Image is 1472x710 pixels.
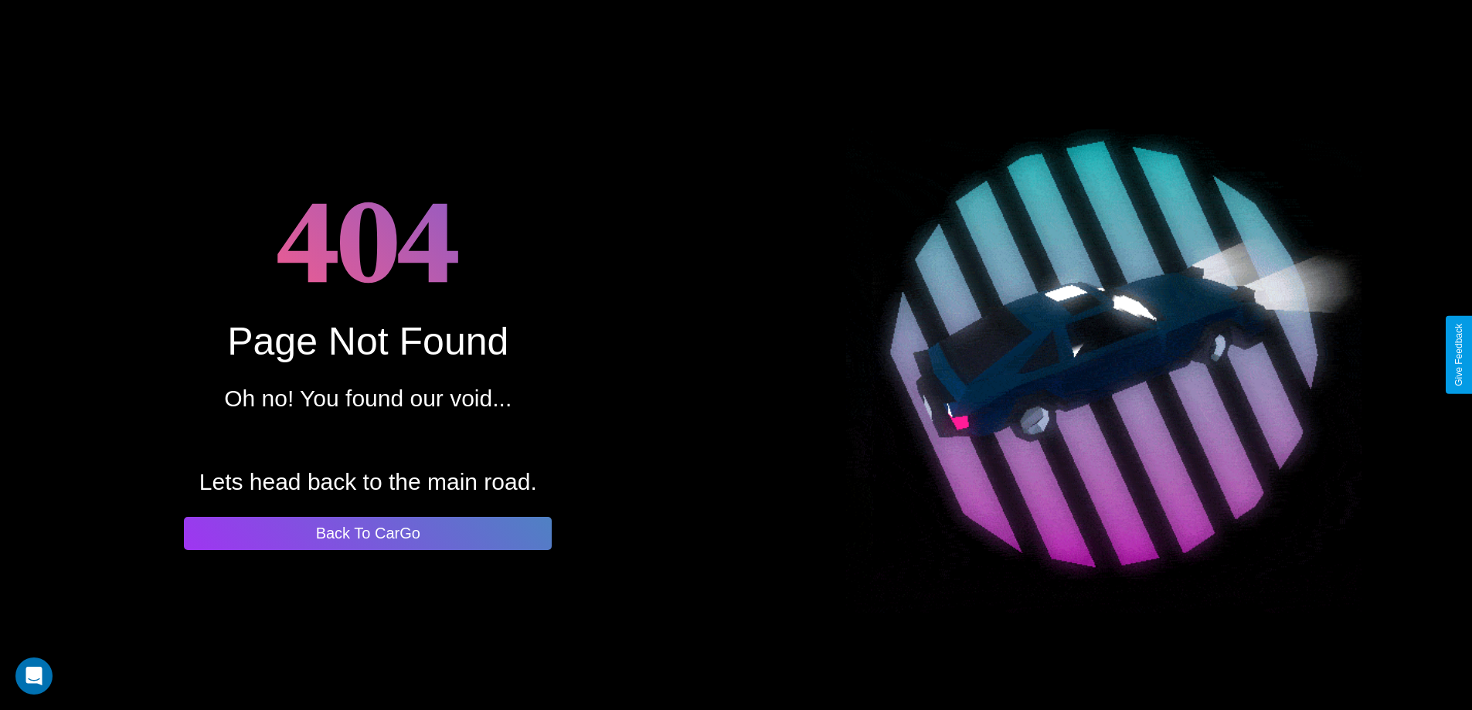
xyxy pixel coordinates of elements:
[227,319,508,364] div: Page Not Found
[184,517,552,550] button: Back To CarGo
[15,657,53,695] div: Open Intercom Messenger
[199,378,537,503] p: Oh no! You found our void... Lets head back to the main road.
[277,161,460,319] h1: 404
[846,97,1362,613] img: spinning car
[1453,324,1464,386] div: Give Feedback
